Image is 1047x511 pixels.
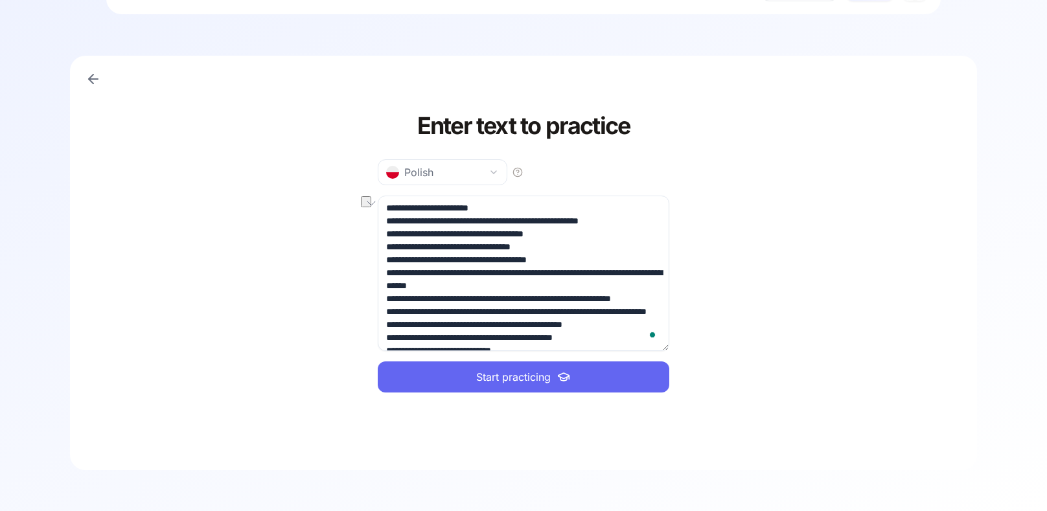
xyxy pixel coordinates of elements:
[378,361,669,392] button: Start practicing
[378,196,669,351] textarea: To enrich screen reader interactions, please activate Accessibility in Grammarly extension settings
[386,165,433,180] div: Polish
[378,113,669,139] h1: Enter text to practice
[476,369,551,385] span: Start practicing
[386,166,399,179] img: pl
[378,159,507,185] button: Polish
